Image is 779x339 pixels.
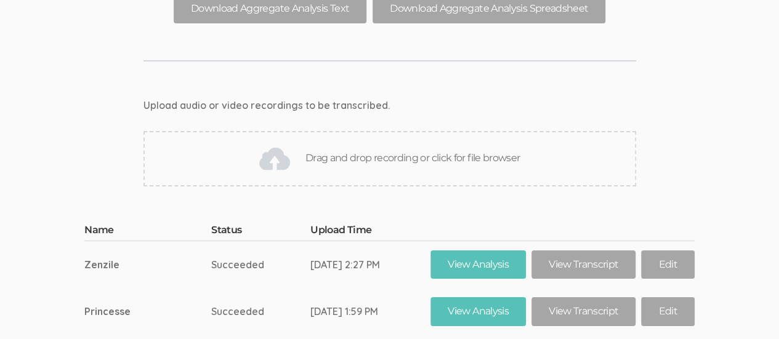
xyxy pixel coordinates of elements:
td: Succeeded [211,288,310,335]
div: Drag and drop recording or click for file browser [143,131,636,186]
a: View Analysis [430,250,526,279]
a: Edit [641,297,694,326]
td: Zenzile [84,241,211,288]
img: Drag and drop recording or click for file browser [259,143,290,174]
iframe: Chat Widget [717,280,779,339]
th: Status [211,223,310,241]
td: Princesse [84,288,211,335]
a: View Analysis [430,297,526,326]
a: View Transcript [531,250,636,279]
td: [DATE] 2:27 PM [310,241,430,288]
td: Succeeded [211,241,310,288]
th: Name [84,223,211,241]
a: View Transcript [531,297,636,326]
td: [DATE] 1:59 PM [310,288,430,335]
div: Upload audio or video recordings to be transcribed. [143,98,636,113]
a: Edit [641,250,694,279]
th: Upload Time [310,223,430,241]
